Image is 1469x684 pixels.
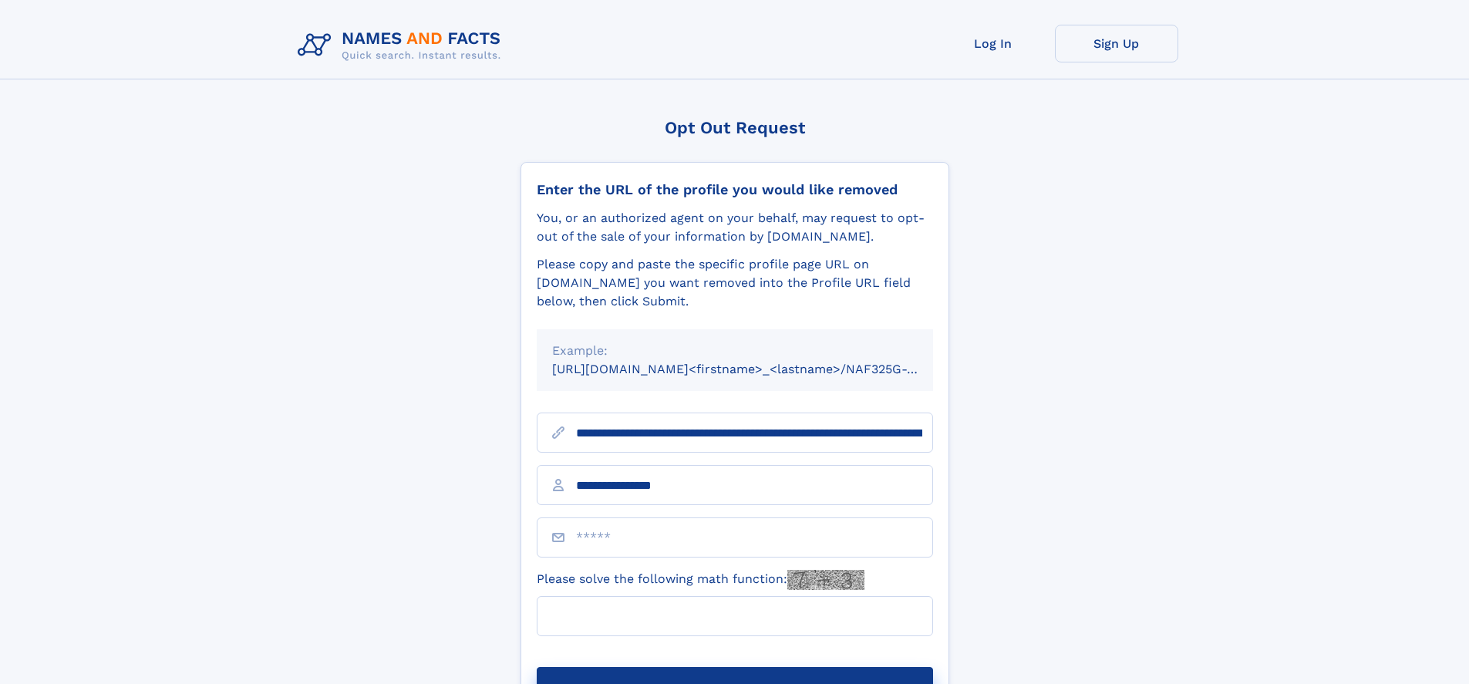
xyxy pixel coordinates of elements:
div: You, or an authorized agent on your behalf, may request to opt-out of the sale of your informatio... [537,209,933,246]
label: Please solve the following math function: [537,570,864,590]
a: Sign Up [1055,25,1178,62]
div: Example: [552,342,918,360]
div: Enter the URL of the profile you would like removed [537,181,933,198]
div: Please copy and paste the specific profile page URL on [DOMAIN_NAME] you want removed into the Pr... [537,255,933,311]
a: Log In [932,25,1055,62]
small: [URL][DOMAIN_NAME]<firstname>_<lastname>/NAF325G-xxxxxxxx [552,362,962,376]
img: Logo Names and Facts [291,25,514,66]
div: Opt Out Request [521,118,949,137]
